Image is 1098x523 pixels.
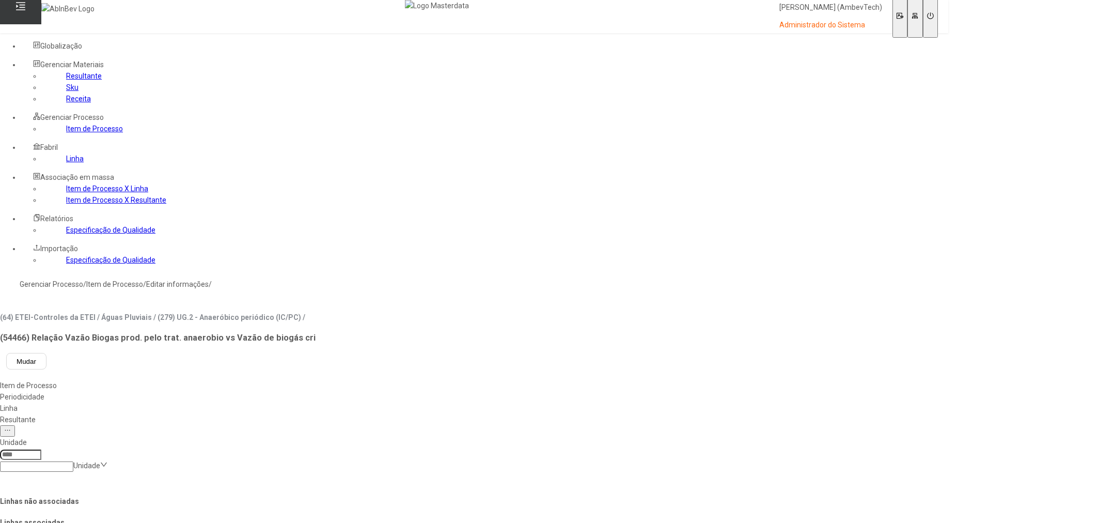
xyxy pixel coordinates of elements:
[17,358,36,365] span: Mudar
[66,256,155,264] a: Especificação de Qualidade
[66,95,91,103] a: Receita
[20,280,83,288] a: Gerenciar Processo
[40,60,104,69] span: Gerenciar Materiais
[83,280,86,288] nz-breadcrumb-separator: /
[6,353,46,370] button: Mudar
[209,280,212,288] nz-breadcrumb-separator: /
[40,42,82,50] span: Globalização
[66,155,84,163] a: Linha
[66,196,166,204] a: Item de Processo X Resultante
[40,173,114,181] span: Associação em massa
[143,280,146,288] nz-breadcrumb-separator: /
[40,143,58,151] span: Fabril
[40,244,78,253] span: Importação
[86,280,143,288] a: Item de Processo
[66,72,102,80] a: Resultante
[146,280,209,288] a: Editar informações
[779,20,882,30] p: Administrador do Sistema
[779,3,882,13] p: [PERSON_NAME] (AmbevTech)
[40,113,104,121] span: Gerenciar Processo
[66,226,155,234] a: Especificação de Qualidade
[66,83,79,91] a: Sku
[40,214,73,223] span: Relatórios
[41,3,95,14] img: AbInBev Logo
[66,125,123,133] a: Item de Processo
[66,184,148,193] a: Item de Processo X Linha
[73,462,100,470] nz-select-placeholder: Unidade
